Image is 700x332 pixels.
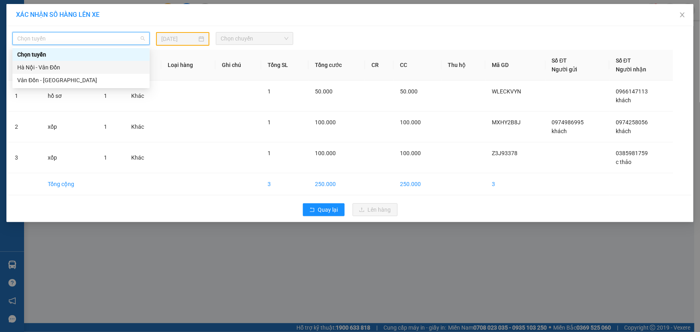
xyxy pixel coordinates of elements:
[616,66,646,73] span: Người nhận
[353,203,398,216] button: uploadLên hàng
[365,50,394,81] th: CR
[268,88,271,95] span: 1
[42,173,97,195] td: Tổng cộng
[125,81,161,111] td: Khác
[485,173,545,195] td: 3
[671,4,694,26] button: Close
[442,50,486,81] th: Thu hộ
[16,11,99,18] span: XÁC NHẬN SỐ HÀNG LÊN XE
[17,32,145,45] span: Chọn tuyến
[492,88,521,95] span: WLECKVYN
[17,50,145,59] div: Chọn tuyến
[104,93,107,99] span: 1
[261,50,308,81] th: Tổng SL
[17,63,145,72] div: Hà Nội - Vân Đồn
[492,150,517,156] span: Z3J93378
[8,81,42,111] td: 1
[12,48,150,61] div: Chọn tuyến
[17,76,145,85] div: Vân Đồn - [GEOGRAPHIC_DATA]
[308,173,365,195] td: 250.000
[42,81,97,111] td: hồ sơ
[12,61,150,74] div: Hà Nội - Vân Đồn
[616,128,631,134] span: khách
[394,50,442,81] th: CC
[485,50,545,81] th: Mã GD
[303,203,345,216] button: rollbackQuay lại
[315,119,336,126] span: 100.000
[42,111,97,142] td: xốp
[268,150,271,156] span: 1
[679,12,686,18] span: close
[8,111,42,142] td: 2
[552,57,567,64] span: Số ĐT
[315,150,336,156] span: 100.000
[394,173,442,195] td: 250.000
[616,150,648,156] span: 0385981759
[309,207,315,213] span: rollback
[12,74,150,87] div: Vân Đồn - Hà Nội
[161,34,197,43] input: 12/08/2025
[104,123,107,130] span: 1
[616,97,631,103] span: khách
[125,111,161,142] td: Khác
[104,154,107,161] span: 1
[221,32,288,45] span: Chọn chuyến
[616,119,648,126] span: 0974258056
[161,50,215,81] th: Loại hàng
[261,173,308,195] td: 3
[400,150,421,156] span: 100.000
[215,50,261,81] th: Ghi chú
[616,57,631,64] span: Số ĐT
[8,142,42,173] td: 3
[400,88,418,95] span: 50.000
[125,142,161,173] td: Khác
[268,119,271,126] span: 1
[616,88,648,95] span: 0966147113
[8,50,42,81] th: STT
[315,88,333,95] span: 50.000
[318,205,338,214] span: Quay lại
[492,119,521,126] span: MXHY2B8J
[308,50,365,81] th: Tổng cước
[552,128,567,134] span: khách
[42,142,97,173] td: xốp
[552,119,584,126] span: 0974986995
[400,119,421,126] span: 100.000
[552,66,578,73] span: Người gửi
[616,159,631,165] span: c thảo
